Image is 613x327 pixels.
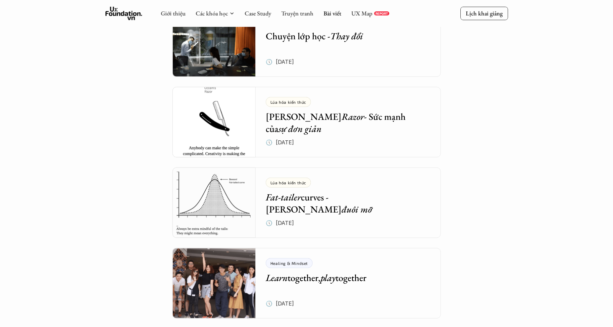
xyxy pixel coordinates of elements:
[342,203,372,215] em: đuôi mỡ
[266,272,421,284] h5: together, together
[266,218,294,228] p: 🕔 [DATE]
[460,7,508,20] a: Lịch khai giảng
[266,137,294,147] p: 🕔 [DATE]
[270,180,306,185] p: Lúa hóa kiến thức
[196,9,228,17] a: Các khóa học
[266,110,421,135] h5: [PERSON_NAME] - Sức mạnh của
[270,261,308,266] p: Healing & Mindset
[161,9,186,17] a: Giới thiệu
[281,9,313,17] a: Truyện tranh
[266,298,294,309] p: 🕔 [DATE]
[266,191,421,216] h5: curves - [PERSON_NAME]
[466,9,503,17] p: Lịch khai giảng
[375,11,388,15] p: REPORT
[278,123,321,135] em: sự đơn giản
[270,100,306,104] p: Lúa hóa kiến thức
[266,30,421,42] h5: Chuyện lớp học -
[351,9,372,17] a: UX Map
[323,9,341,17] a: Bài viết
[266,272,288,284] em: Learn
[172,87,441,157] a: Lúa hóa kiến thức[PERSON_NAME]Razor- Sức mạnh củasự đơn giản🕔 [DATE]
[342,110,364,123] em: Razor
[320,272,336,284] em: play
[172,168,441,238] a: Lúa hóa kiến thứcFat-tailercurves - [PERSON_NAME]đuôi mỡ🕔 [DATE]
[266,57,294,67] p: 🕔 [DATE]
[172,248,441,319] a: Healing & MindsetLearntogether,playtogether🕔 [DATE]
[172,6,441,77] a: Healing & MindsetChuyện lớp học -Thay đổi🕔 [DATE]
[245,9,271,17] a: Case Study
[330,30,363,42] em: Thay đổi
[266,191,301,203] em: Fat-tailer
